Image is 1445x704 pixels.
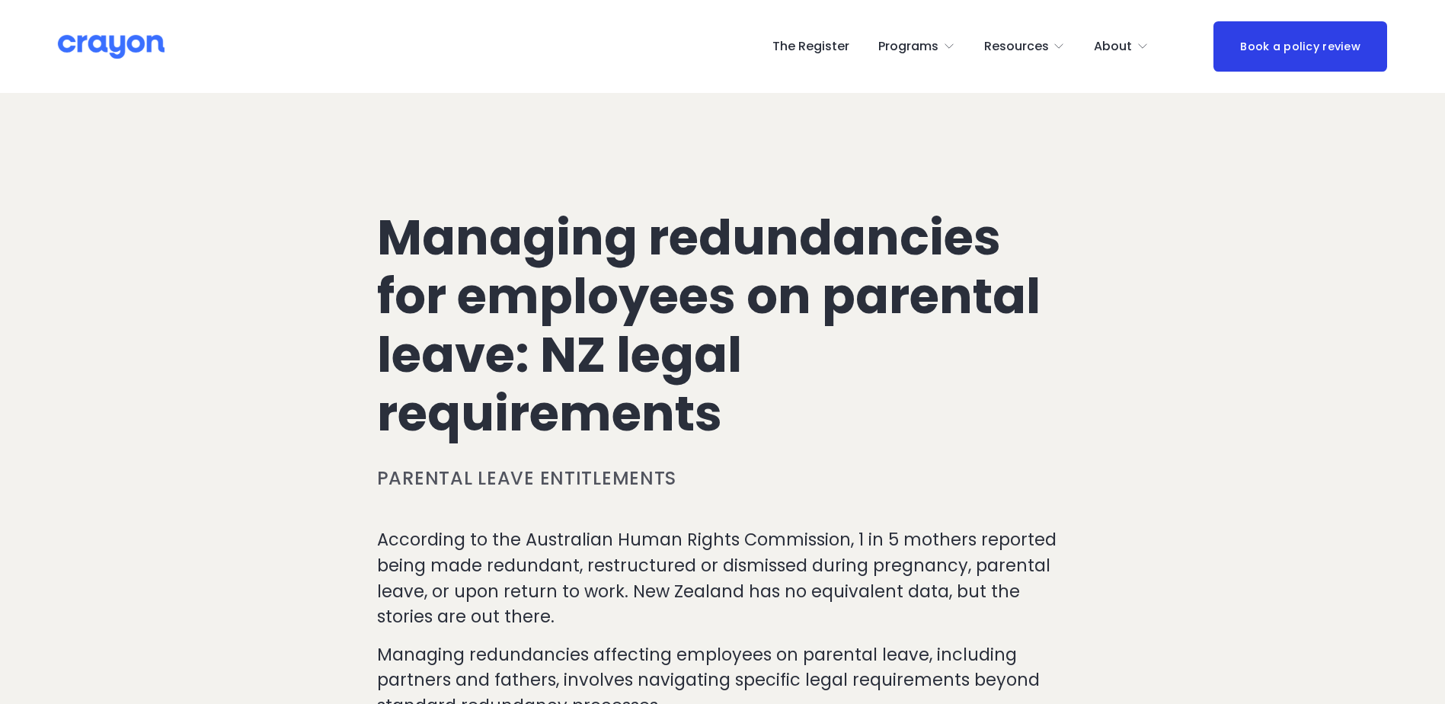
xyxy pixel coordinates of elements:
span: About [1094,36,1132,58]
p: According to the Australian Human Rights Commission, 1 in 5 mothers reported being made redundant... [377,527,1069,629]
a: Book a policy review [1213,21,1387,71]
h1: Managing redundancies for employees on parental leave: NZ legal requirements [377,209,1069,443]
img: Crayon [58,34,165,60]
span: Programs [878,36,938,58]
a: The Register [772,34,849,59]
a: folder dropdown [1094,34,1149,59]
a: folder dropdown [984,34,1066,59]
span: Resources [984,36,1049,58]
a: Parental leave entitlements [377,466,676,491]
a: folder dropdown [878,34,955,59]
